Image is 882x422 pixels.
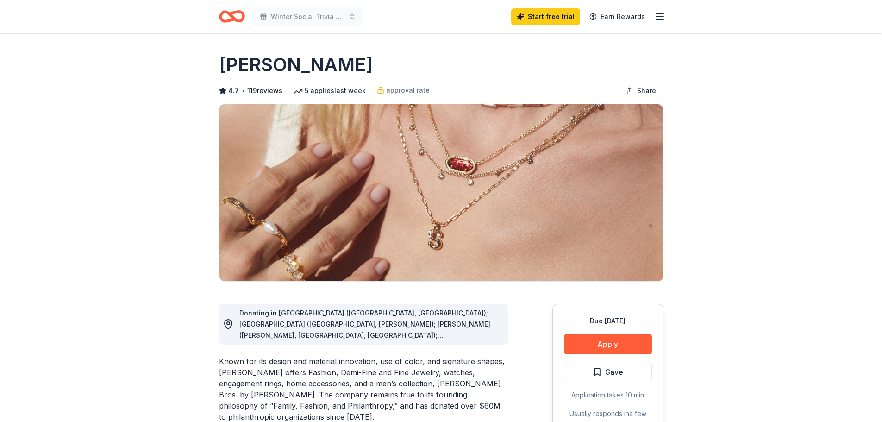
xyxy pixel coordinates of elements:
div: 5 applies last week [294,85,366,96]
img: Image for Kendra Scott [219,104,663,281]
a: Start free trial [511,8,580,25]
div: Application takes 10 min [564,390,652,401]
a: Home [219,6,245,27]
button: Apply [564,334,652,354]
span: Share [637,85,656,96]
span: Winter Social Trivia Night Fundraiser [271,11,345,22]
button: Winter Social Trivia Night Fundraiser [252,7,363,26]
a: approval rate [377,85,430,96]
span: approval rate [386,85,430,96]
a: Earn Rewards [584,8,651,25]
span: • [241,87,244,94]
span: 4.7 [228,85,239,96]
button: 119reviews [247,85,282,96]
h1: [PERSON_NAME] [219,52,373,78]
div: Due [DATE] [564,315,652,327]
button: Share [619,82,663,100]
button: Save [564,362,652,382]
span: Save [606,366,623,378]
